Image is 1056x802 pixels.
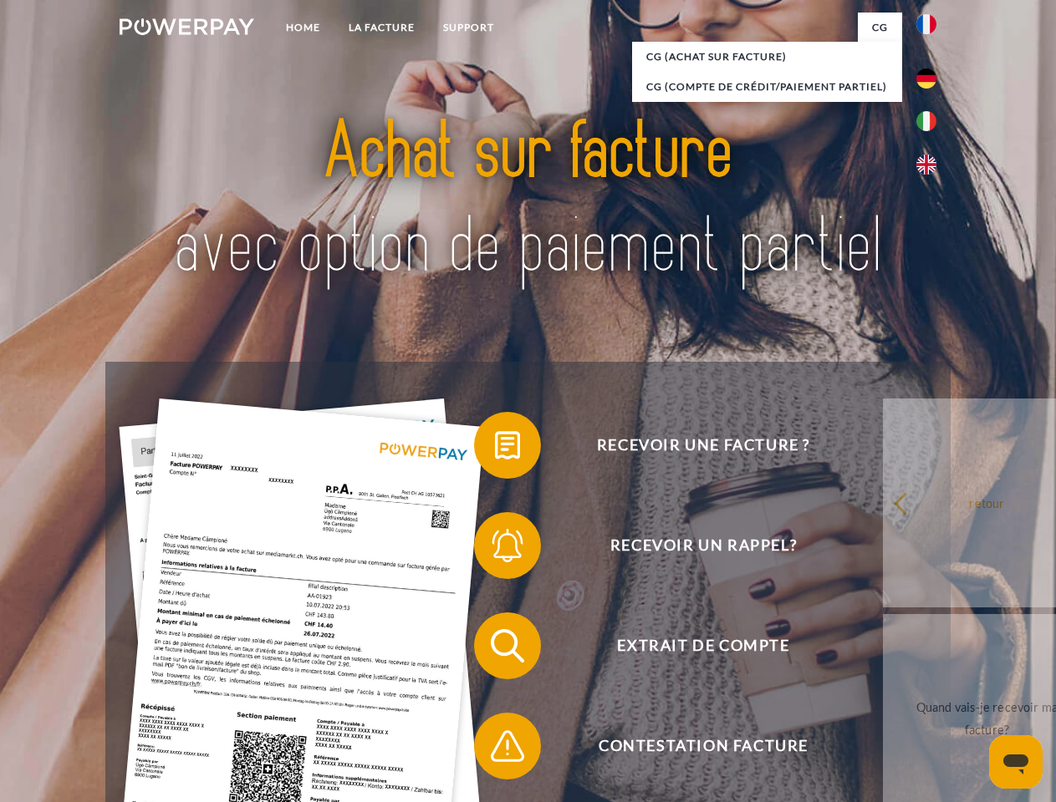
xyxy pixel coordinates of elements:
span: Recevoir une facture ? [498,412,908,479]
a: CG [858,13,902,43]
a: LA FACTURE [334,13,429,43]
a: Home [272,13,334,43]
span: Recevoir un rappel? [498,512,908,579]
img: logo-powerpay-white.svg [120,18,254,35]
img: de [916,69,936,89]
img: qb_warning.svg [487,725,528,767]
img: fr [916,14,936,34]
img: en [916,155,936,175]
a: CG (Compte de crédit/paiement partiel) [632,72,902,102]
img: it [916,111,936,131]
span: Contestation Facture [498,713,908,779]
a: Support [429,13,508,43]
a: CG (achat sur facture) [632,42,902,72]
img: title-powerpay_fr.svg [160,80,896,320]
img: qb_bill.svg [487,424,528,466]
button: Recevoir un rappel? [474,512,909,579]
button: Recevoir une facture ? [474,412,909,479]
span: Extrait de compte [498,612,908,679]
button: Contestation Facture [474,713,909,779]
iframe: Bouton de lancement de la fenêtre de messagerie [989,735,1043,789]
button: Extrait de compte [474,612,909,679]
img: qb_bell.svg [487,525,528,566]
img: qb_search.svg [487,625,528,667]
